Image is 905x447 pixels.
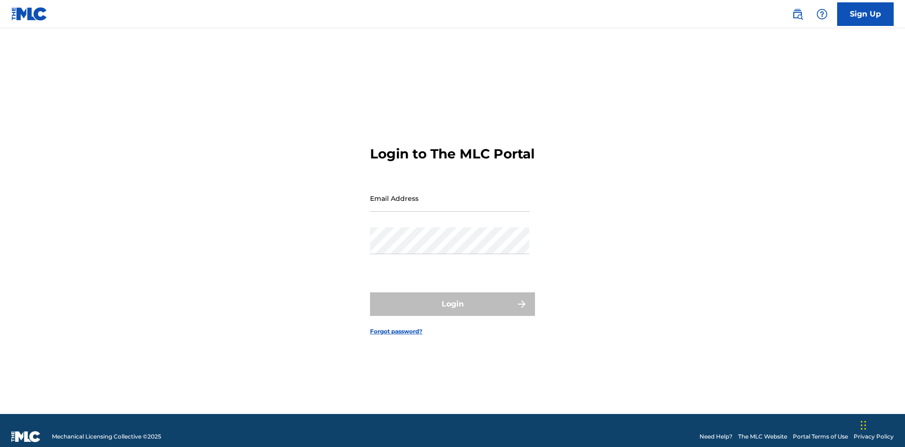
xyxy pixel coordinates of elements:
a: Privacy Policy [854,432,894,441]
img: MLC Logo [11,7,48,21]
a: Portal Terms of Use [793,432,848,441]
iframe: Chat Widget [858,402,905,447]
a: The MLC Website [738,432,787,441]
div: Help [813,5,831,24]
a: Forgot password? [370,327,422,336]
a: Need Help? [699,432,732,441]
img: logo [11,431,41,442]
h3: Login to The MLC Portal [370,146,535,162]
img: search [792,8,803,20]
div: Drag [861,411,866,439]
a: Sign Up [837,2,894,26]
a: Public Search [788,5,807,24]
img: help [816,8,828,20]
span: Mechanical Licensing Collective © 2025 [52,432,161,441]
